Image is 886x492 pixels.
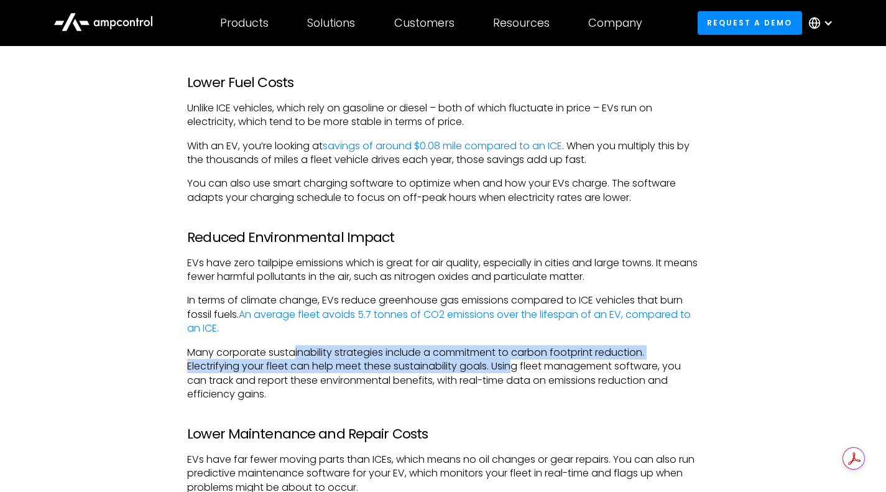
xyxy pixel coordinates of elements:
p: Many corporate sustainability strategies include a commitment to carbon footprint reduction. Elec... [187,346,699,402]
h2: Benefits of Electric Vehicles [187,29,699,50]
div: Company [588,16,642,30]
a: savings of around $0.08 mile compared to an ICE [323,139,562,153]
div: Customers [394,16,455,30]
p: EVs have zero tailpipe emissions which is great for air quality, especially in cities and large t... [187,256,699,284]
h3: Lower Maintenance and Repair Costs [187,426,699,442]
p: In terms of climate change, EVs reduce greenhouse gas emissions compared to ICE vehicles that bur... [187,294,699,335]
a: Request a demo [698,11,802,34]
div: Resources [493,16,550,30]
div: Products [220,16,269,30]
p: With an EV, you’re looking at . When you multiply this by the thousands of miles a fleet vehicle ... [187,139,699,167]
a: An average fleet avoids 5.7 tonnes of CO2 emissions over the lifespan of an EV, compared to an ICE. [187,307,691,335]
h3: Reduced Environmental Impact [187,230,699,246]
div: Solutions [307,16,355,30]
h3: Lower Fuel Costs [187,75,699,91]
p: Unlike ICE vehicles, which rely on gasoline or diesel – both of which fluctuate in price – EVs ru... [187,101,699,129]
p: You can also use smart charging software to optimize when and how your EVs charge. The software a... [187,177,699,205]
